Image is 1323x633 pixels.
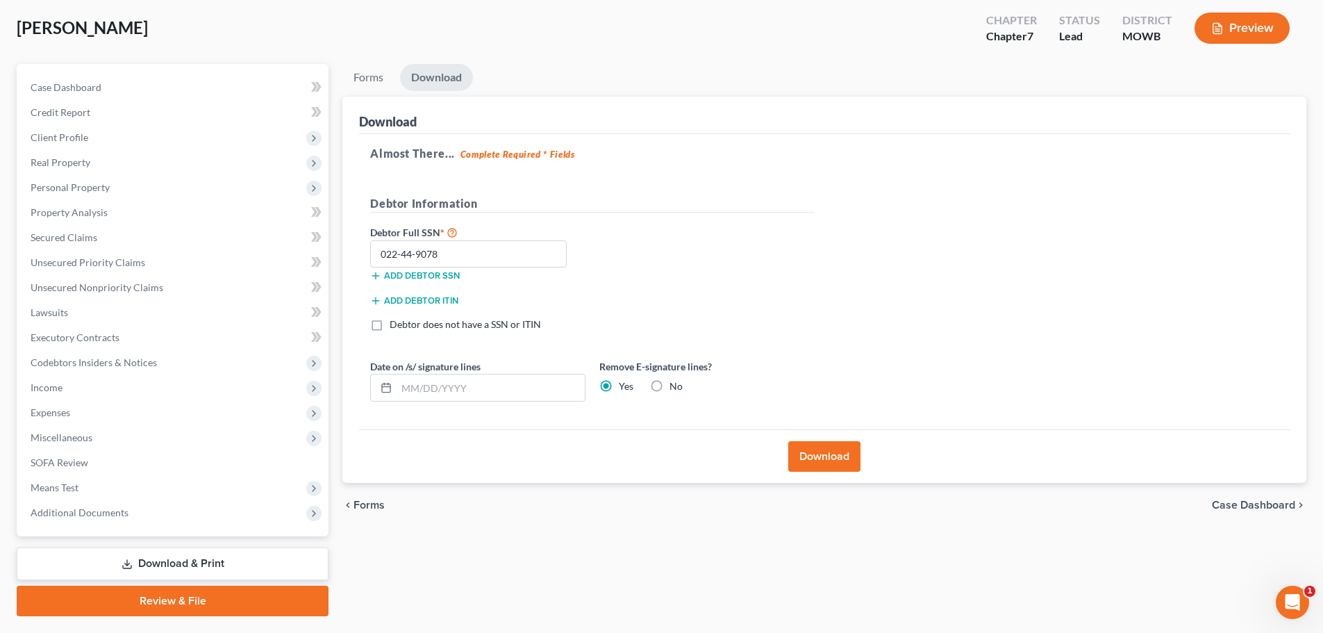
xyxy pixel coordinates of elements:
span: Case Dashboard [1212,500,1295,511]
div: Download [359,113,417,130]
span: 7 [1027,29,1033,42]
a: Case Dashboard [19,75,328,100]
input: XXX-XX-XXXX [370,240,567,268]
a: Secured Claims [19,225,328,250]
h5: Debtor Information [370,195,815,213]
button: Preview [1195,13,1290,44]
div: Lead [1059,28,1100,44]
h5: Almost There... [370,145,1279,162]
a: Review & File [17,586,328,616]
span: SOFA Review [31,457,88,468]
button: Download [788,441,860,472]
button: chevron_left Forms [342,500,403,511]
label: Date on /s/ signature lines [370,359,481,374]
span: 1 [1304,586,1315,597]
span: Property Analysis [31,206,108,218]
div: Status [1059,13,1100,28]
a: Unsecured Nonpriority Claims [19,275,328,300]
button: Add debtor SSN [370,270,460,281]
span: [PERSON_NAME] [17,17,148,38]
iframe: Intercom live chat [1276,586,1309,619]
span: Personal Property [31,181,110,193]
span: Income [31,381,63,393]
button: Add debtor ITIN [370,295,458,306]
a: Executory Contracts [19,325,328,350]
label: Yes [619,379,633,393]
a: SOFA Review [19,450,328,475]
label: Debtor Full SSN [363,224,592,240]
a: Property Analysis [19,200,328,225]
span: Means Test [31,482,78,493]
span: Additional Documents [31,507,128,518]
a: Forms [342,64,394,91]
span: Executory Contracts [31,331,119,343]
a: Case Dashboard chevron_right [1212,500,1306,511]
span: Case Dashboard [31,81,101,93]
i: chevron_right [1295,500,1306,511]
div: District [1122,13,1172,28]
span: Codebtors Insiders & Notices [31,356,157,368]
span: Expenses [31,406,70,418]
input: MM/DD/YYYY [397,375,585,401]
div: Chapter [986,28,1037,44]
a: Lawsuits [19,300,328,325]
span: Unsecured Nonpriority Claims [31,281,163,293]
span: Credit Report [31,106,90,118]
span: Client Profile [31,131,88,143]
span: Real Property [31,156,90,168]
span: Secured Claims [31,231,97,243]
label: No [669,379,683,393]
span: Miscellaneous [31,431,92,443]
div: MOWB [1122,28,1172,44]
label: Debtor does not have a SSN or ITIN [390,318,541,331]
strong: Complete Required * Fields [460,149,575,160]
a: Download [400,64,473,91]
div: Chapter [986,13,1037,28]
a: Download & Print [17,548,328,580]
span: Unsecured Priority Claims [31,256,145,268]
span: Lawsuits [31,306,68,318]
a: Unsecured Priority Claims [19,250,328,275]
i: chevron_left [342,500,353,511]
label: Remove E-signature lines? [599,359,815,374]
span: Forms [353,500,385,511]
a: Credit Report [19,100,328,125]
